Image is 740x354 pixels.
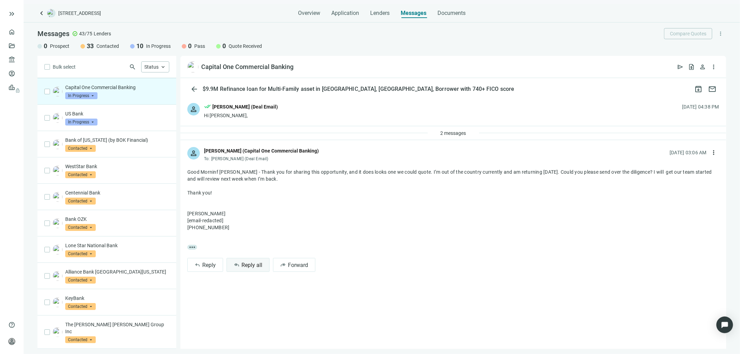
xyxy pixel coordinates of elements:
[204,112,278,119] div: Hi [PERSON_NAME],
[65,110,169,117] p: US Bank
[710,149,717,156] span: more_vert
[37,9,46,17] a: keyboard_arrow_left
[65,321,169,335] p: The [PERSON_NAME] [PERSON_NAME] Group Inc
[288,262,308,268] span: Forward
[204,156,319,162] div: To:
[65,92,97,99] span: In Progress
[688,63,695,70] span: request_quote
[716,317,733,333] div: Open Intercom Messenger
[708,61,719,72] button: more_vert
[682,103,719,111] div: [DATE] 04:38 PM
[187,82,201,96] button: arrow_back
[65,295,169,302] p: KeyBank
[211,156,269,161] span: [PERSON_NAME] (Deal Email)
[280,262,286,268] span: forward
[705,82,719,96] button: mail
[53,245,62,254] img: 0eaf3682-1d97-4c96-9f54-7ad6692a273f
[65,137,169,144] p: Bank of [US_STATE] (by BOK Financial)
[686,61,697,72] button: request_quote
[204,103,211,112] span: done_all
[53,218,62,228] img: e212a4dc-e1da-4840-908d-b28ab8f4ecce.png
[65,189,169,196] p: Centennial Bank
[160,64,166,70] span: keyboard_arrow_up
[222,42,226,50] span: 0
[65,145,96,152] span: Contacted
[664,28,712,39] button: Compare Quotes
[204,147,319,155] div: [PERSON_NAME] (Capital One Commercial Banking)
[189,105,198,113] span: person
[370,10,390,17] span: Lenders
[195,262,200,268] span: reply
[201,86,516,93] div: $9.9M Refinance loan for Multi-Family asset in [GEOGRAPHIC_DATA], [GEOGRAPHIC_DATA], Borrower wit...
[65,336,96,343] span: Contacted
[96,43,119,50] span: Contacted
[8,321,15,328] span: help
[710,63,717,70] span: more_vert
[65,163,169,170] p: WestStar Bank
[691,82,705,96] button: archive
[65,242,169,249] p: Lone Star National Bank
[87,42,94,50] span: 33
[234,262,239,268] span: reply_all
[53,327,62,337] img: 87d8e044-2420-4df6-99ef-2ff905198d48.png
[227,258,270,272] button: reply_allReply all
[72,31,78,36] span: check_circle
[201,63,294,71] div: Capital One Commercial Banking
[65,250,96,257] span: Contacted
[65,268,169,275] p: Alliance Bank [GEOGRAPHIC_DATA][US_STATE]
[708,147,719,158] button: more_vert
[146,43,171,50] span: In Progress
[50,43,69,50] span: Prospect
[697,61,708,72] button: person
[717,31,724,37] span: more_vert
[187,245,197,250] span: more_horiz
[202,262,216,268] span: Reply
[65,171,96,178] span: Contacted
[47,9,56,17] img: deal-logo
[194,43,205,50] span: Pass
[670,149,707,156] div: [DATE] 03:06 AM
[65,303,96,310] span: Contacted
[129,63,136,70] span: search
[65,119,97,126] span: In Progress
[188,42,192,50] span: 0
[699,63,706,70] span: person
[190,85,198,93] span: arrow_back
[65,277,96,284] span: Contacted
[331,10,359,17] span: Application
[187,258,223,272] button: replyReply
[675,61,686,72] button: send
[65,198,96,205] span: Contacted
[94,30,111,37] span: Lenders
[65,216,169,223] p: Bank OZK
[273,258,315,272] button: forwardForward
[65,224,96,231] span: Contacted
[136,42,143,50] span: 10
[53,139,62,149] img: a7764c99-be5a-4cc0-88b2-4c9af6db2790
[144,64,159,70] span: Status
[53,113,62,123] img: 60647dec-d263-438f-8bd8-208d32a1b660.png
[8,10,16,18] button: keyboard_double_arrow_right
[53,297,62,307] img: 2baefb38-4b57-4d3c-9516-27a59b0a42b3.png
[44,42,47,50] span: 0
[435,128,472,139] button: 2 messages
[53,192,62,202] img: 8b7b1265-59e3-45de-94bc-84e4c3c798eb.png
[37,29,69,38] span: Messages
[677,63,684,70] span: send
[53,166,62,175] img: 28be112b-b62a-4af3-b39b-bf93bc6e3ee4
[53,87,62,96] img: 2cbe36fd-62e2-470a-a228-3f5ee6a9a64a
[241,262,262,268] span: Reply all
[189,149,198,157] span: person
[708,85,716,93] span: mail
[401,10,426,16] span: Messages
[79,30,92,37] span: 43/75
[298,10,320,17] span: Overview
[212,103,278,111] div: [PERSON_NAME] (Deal Email)
[229,43,262,50] span: Quote Received
[65,84,169,91] p: Capital One Commercial Banking
[437,10,466,17] span: Documents
[441,130,466,136] span: 2 messages
[53,271,62,281] img: 40c5a860-86f7-4cb6-9fed-50899f3cdcd3
[58,10,101,17] span: [STREET_ADDRESS]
